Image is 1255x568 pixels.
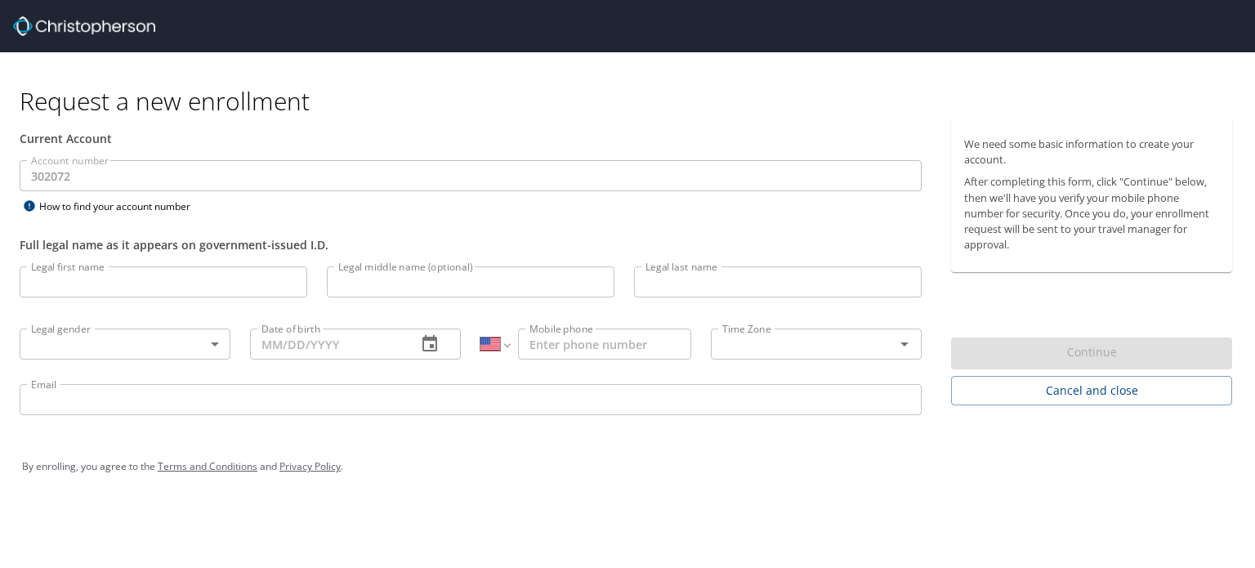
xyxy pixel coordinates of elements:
[20,130,922,147] div: Current Account
[279,459,341,473] a: Privacy Policy
[20,85,1245,117] h1: Request a new enrollment
[964,136,1219,168] p: We need some basic information to create your account.
[13,16,155,36] img: cbt logo
[250,329,404,360] input: MM/DD/YYYY
[20,236,922,253] div: Full legal name as it appears on government-issued I.D.
[518,329,691,360] input: Enter phone number
[951,376,1232,406] button: Cancel and close
[20,196,224,217] div: How to find your account number
[964,174,1219,253] p: After completing this form, click "Continue" below, then we'll have you verify your mobile phone ...
[158,459,257,473] a: Terms and Conditions
[893,333,916,356] button: Open
[964,381,1219,401] span: Cancel and close
[20,329,230,360] div: ​
[22,446,1233,487] div: By enrolling, you agree to the and .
